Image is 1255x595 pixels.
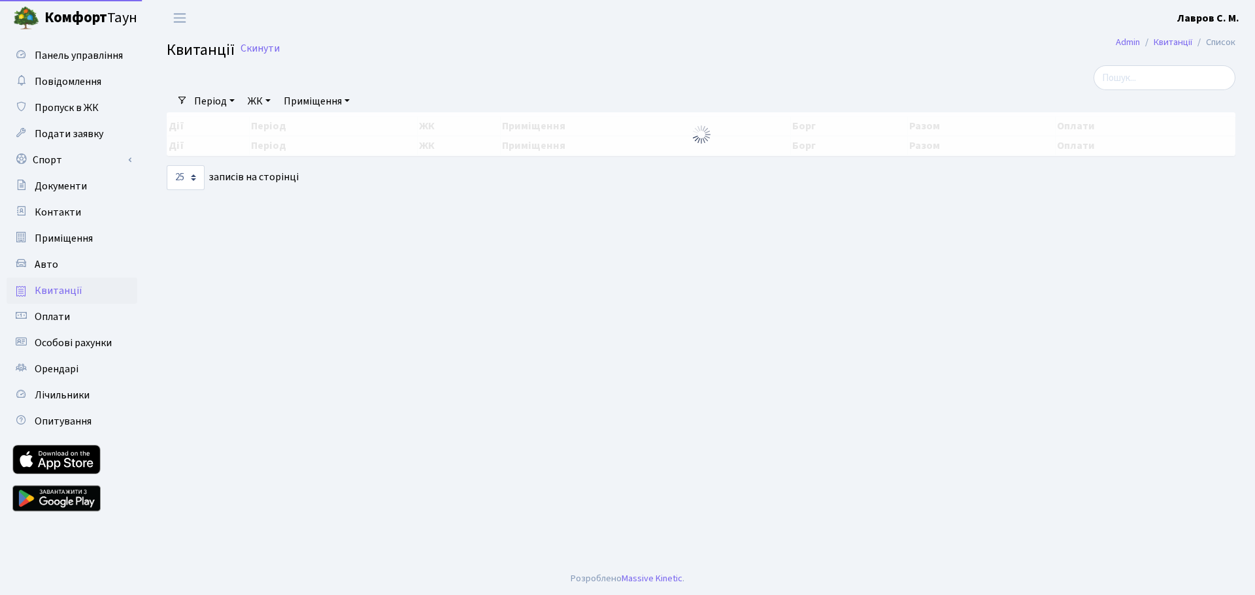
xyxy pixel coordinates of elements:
[7,147,137,173] a: Спорт
[35,362,78,376] span: Орендарі
[189,90,240,112] a: Період
[278,90,355,112] a: Приміщення
[35,48,123,63] span: Панель управління
[7,121,137,147] a: Подати заявку
[1116,35,1140,49] a: Admin
[35,414,92,428] span: Опитування
[7,304,137,330] a: Оплати
[7,95,137,121] a: Пропуск в ЖК
[1096,29,1255,56] nav: breadcrumb
[7,382,137,408] a: Лічильники
[1177,10,1239,26] a: Лавров С. М.
[7,225,137,251] a: Приміщення
[7,330,137,356] a: Особові рахунки
[167,39,235,61] span: Квитанції
[7,173,137,199] a: Документи
[7,199,137,225] a: Контакти
[35,388,90,402] span: Лічильники
[44,7,107,28] b: Комфорт
[35,179,87,193] span: Документи
[1154,35,1192,49] a: Квитанції
[241,42,280,55] a: Скинути
[1094,65,1235,90] input: Пошук...
[243,90,276,112] a: ЖК
[35,74,101,89] span: Повідомлення
[163,7,196,29] button: Переключити навігацію
[622,571,682,585] a: Massive Kinetic
[35,101,99,115] span: Пропуск в ЖК
[7,278,137,304] a: Квитанції
[7,408,137,434] a: Опитування
[1192,35,1235,50] li: Список
[7,251,137,278] a: Авто
[35,310,70,324] span: Оплати
[571,571,684,586] div: Розроблено .
[35,283,82,298] span: Квитанції
[7,42,137,69] a: Панель управління
[7,69,137,95] a: Повідомлення
[35,205,81,219] span: Контакти
[35,127,103,141] span: Подати заявку
[167,165,205,190] select: записів на сторінці
[35,257,58,272] span: Авто
[691,124,712,145] img: Обробка...
[35,231,93,246] span: Приміщення
[1177,11,1239,25] b: Лавров С. М.
[35,336,112,350] span: Особові рахунки
[7,356,137,382] a: Орендарі
[44,7,137,29] span: Таун
[13,5,39,31] img: logo.png
[167,165,299,190] label: записів на сторінці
